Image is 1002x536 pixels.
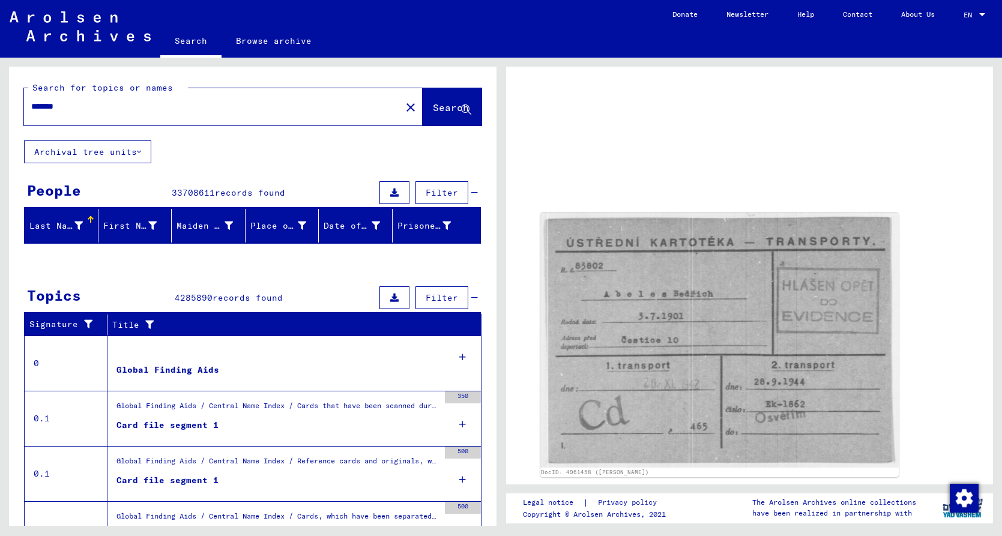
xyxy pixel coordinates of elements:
button: Filter [415,286,468,309]
p: have been realized in partnership with [752,508,916,519]
div: Last Name [29,220,83,232]
div: Prisoner # [397,220,451,232]
mat-header-cell: Place of Birth [246,209,319,242]
img: 001.jpg [540,212,899,468]
mat-header-cell: Maiden Name [172,209,246,242]
div: Date of Birth [324,216,395,235]
div: Card file segment 1 [116,474,219,487]
a: DocID: 4961458 ([PERSON_NAME]) [541,469,649,475]
button: Filter [415,181,468,204]
button: Clear [399,95,423,119]
div: Global Finding Aids / Central Name Index / Cards, which have been separated just before or during... [116,511,439,528]
td: 0.1 [25,446,107,501]
img: yv_logo.png [940,493,985,523]
span: EN [964,11,977,19]
div: Date of Birth [324,220,380,232]
div: 500 [445,502,481,514]
div: 350 [445,391,481,403]
mat-label: Search for topics or names [32,82,173,93]
div: Card file segment 1 [116,419,219,432]
a: Legal notice [523,496,583,509]
div: Prisoner # [397,216,466,235]
button: Archival tree units [24,140,151,163]
div: Global Finding Aids / Central Name Index / Reference cards and originals, which have been discove... [116,456,439,472]
span: Search [433,101,469,113]
div: Title [112,315,469,334]
div: First Name [103,220,157,232]
span: 33708611 [172,187,215,198]
div: Last Name [29,216,98,235]
div: Topics [27,285,81,306]
mat-header-cell: Date of Birth [319,209,393,242]
div: People [27,179,81,201]
div: Global Finding Aids [116,364,219,376]
img: Change consent [950,484,979,513]
div: Signature [29,318,98,331]
td: 0 [25,336,107,391]
span: Filter [426,187,458,198]
div: Maiden Name [177,216,248,235]
div: First Name [103,216,172,235]
a: Browse archive [222,26,326,55]
div: 500 [445,447,481,459]
p: The Arolsen Archives online collections [752,497,916,508]
mat-header-cell: Last Name [25,209,98,242]
span: records found [213,292,283,303]
span: 4285890 [175,292,213,303]
div: Title [112,319,457,331]
td: 0.1 [25,391,107,446]
div: | [523,496,671,509]
a: Search [160,26,222,58]
a: Privacy policy [588,496,671,509]
img: Arolsen_neg.svg [10,11,151,41]
mat-header-cell: First Name [98,209,172,242]
mat-icon: close [403,100,418,115]
div: Signature [29,315,110,334]
div: Place of Birth [250,216,322,235]
div: Global Finding Aids / Central Name Index / Cards that have been scanned during first sequential m... [116,400,439,417]
mat-header-cell: Prisoner # [393,209,480,242]
div: Maiden Name [177,220,233,232]
button: Search [423,88,481,125]
span: Filter [426,292,458,303]
div: Place of Birth [250,220,307,232]
p: Copyright © Arolsen Archives, 2021 [523,509,671,520]
span: records found [215,187,285,198]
